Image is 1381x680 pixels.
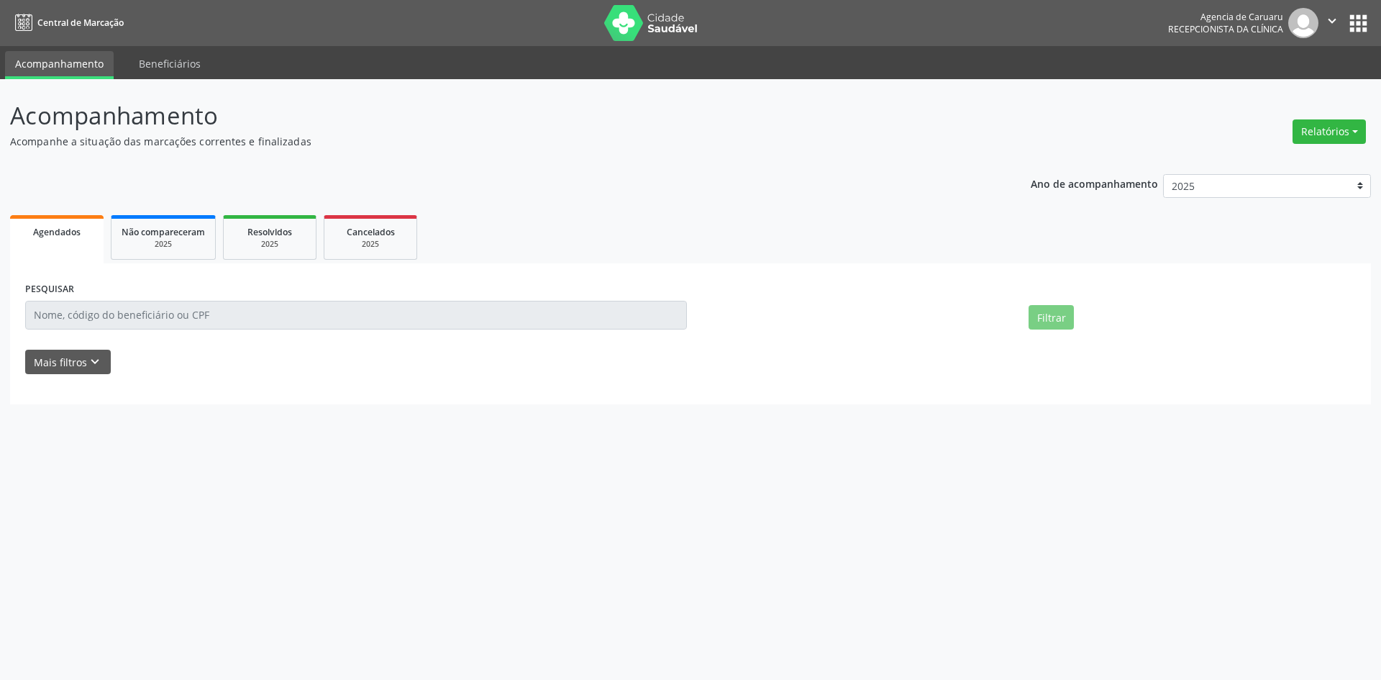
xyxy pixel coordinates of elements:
div: 2025 [334,239,406,250]
span: Recepcionista da clínica [1168,23,1283,35]
p: Ano de acompanhamento [1031,174,1158,192]
p: Acompanhamento [10,98,962,134]
a: Acompanhamento [5,51,114,79]
button:  [1318,8,1346,38]
a: Central de Marcação [10,11,124,35]
a: Beneficiários [129,51,211,76]
span: Central de Marcação [37,17,124,29]
input: Nome, código do beneficiário ou CPF [25,301,687,330]
span: Cancelados [347,226,395,238]
label: PESQUISAR [25,278,74,301]
button: Filtrar [1029,305,1074,330]
button: apps [1346,11,1371,36]
p: Acompanhe a situação das marcações correntes e finalizadas [10,134,962,149]
div: 2025 [234,239,306,250]
div: 2025 [122,239,205,250]
img: img [1288,8,1318,38]
i:  [1324,13,1340,29]
button: Mais filtroskeyboard_arrow_down [25,350,111,375]
span: Agendados [33,226,81,238]
span: Não compareceram [122,226,205,238]
span: Resolvidos [247,226,292,238]
i: keyboard_arrow_down [87,354,103,370]
button: Relatórios [1293,119,1366,144]
div: Agencia de Caruaru [1168,11,1283,23]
